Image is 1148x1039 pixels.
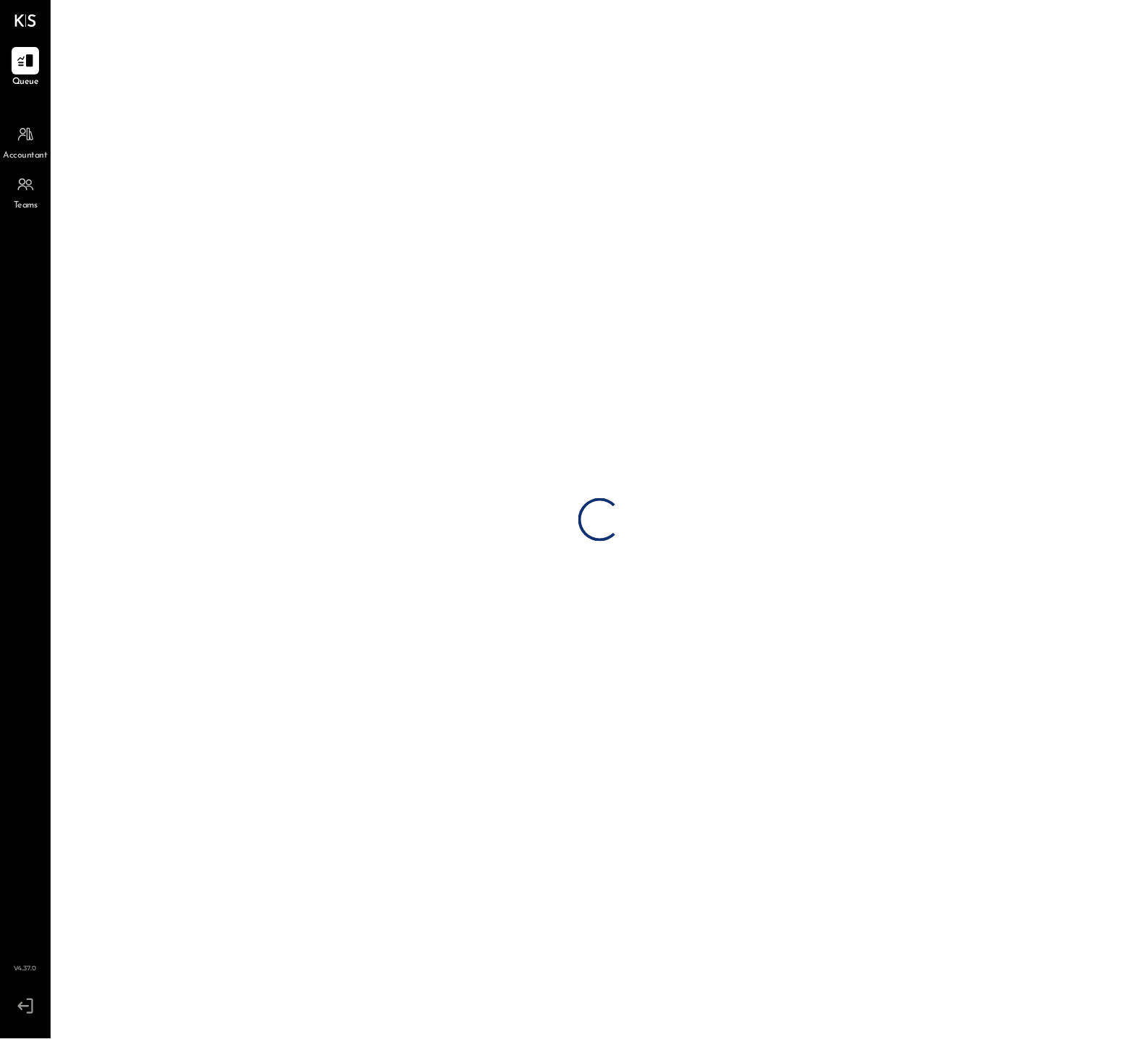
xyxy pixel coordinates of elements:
a: Accountant [1,121,50,163]
a: Queue [1,47,50,89]
a: Teams [1,171,50,213]
span: Queue [12,76,39,89]
span: Accountant [4,150,48,163]
span: Teams [14,200,38,213]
